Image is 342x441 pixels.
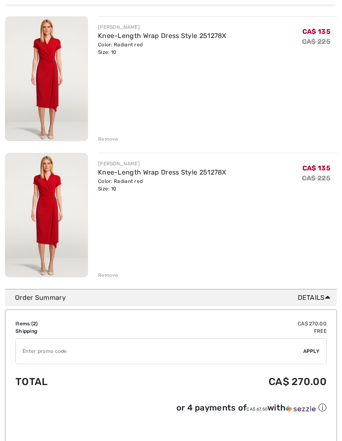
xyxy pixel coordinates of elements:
a: Knee-Length Wrap Dress Style 251278X [98,168,226,176]
div: [PERSON_NAME] [98,160,226,167]
div: [PERSON_NAME] [98,23,226,31]
div: Color: Radiant red Size: 10 [98,41,226,56]
a: Knee-Length Wrap Dress Style 251278X [98,32,226,40]
div: or 4 payments ofCA$ 67.50withSezzle Click to learn more about Sezzle [15,402,327,416]
div: Order Summary [15,293,334,303]
span: CA$ 67.50 [246,407,267,412]
td: CA$ 270.00 [127,320,327,327]
td: Free [127,327,327,335]
td: CA$ 270.00 [127,367,327,396]
span: Details [298,293,334,303]
div: or 4 payments of with [176,402,327,413]
div: Color: Radiant red Size: 10 [98,177,226,193]
td: Items ( ) [15,320,127,327]
iframe: PayPal-paypal [15,416,327,439]
s: CA$ 225 [302,38,330,46]
span: Apply [303,347,320,355]
s: CA$ 225 [302,174,330,182]
td: Shipping [15,327,127,335]
span: 2 [33,321,36,327]
img: Sezzle [286,405,316,413]
span: CA$ 135 [302,28,330,35]
div: Remove [98,135,118,143]
td: Total [15,367,127,396]
div: Remove [98,271,118,279]
span: CA$ 135 [302,164,330,172]
input: Promo code [16,339,303,364]
img: Knee-Length Wrap Dress Style 251278X [5,16,88,141]
img: Knee-Length Wrap Dress Style 251278X [5,153,88,278]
